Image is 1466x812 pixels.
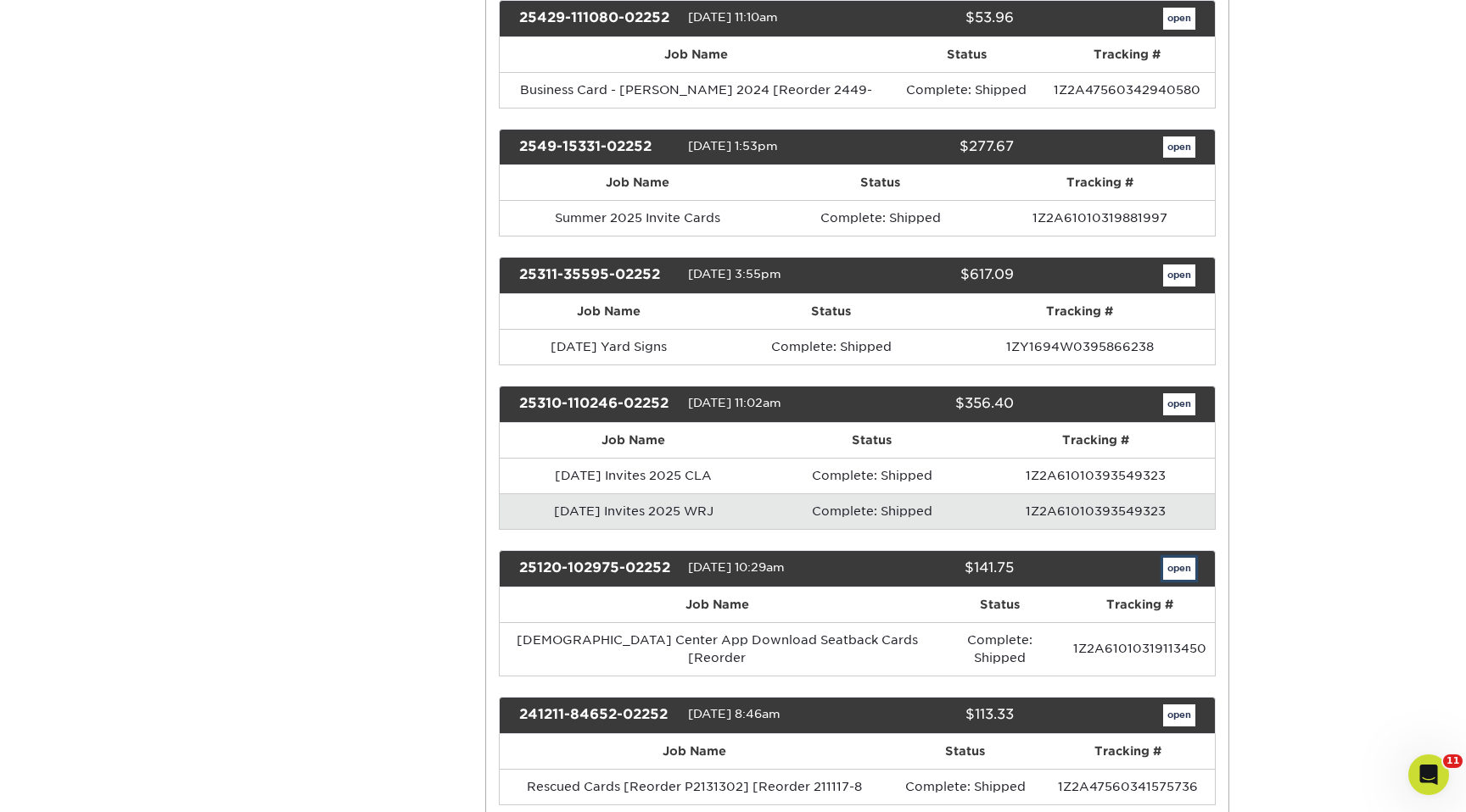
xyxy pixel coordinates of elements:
td: Complete: Shipped [719,329,944,364]
td: Complete: Shipped [893,72,1040,108]
th: Tracking # [1065,587,1215,622]
th: Status [768,423,976,458]
td: Rescued Cards [Reorder P2131302] [Reorder 211117-8 [500,769,889,804]
iframe: Intercom live chat [1408,754,1449,795]
div: $356.40 [844,393,1026,415]
div: 25311-35595-02252 [506,264,688,286]
td: [DEMOGRAPHIC_DATA] Center App Download Seatback Cards [Reorder [500,622,936,676]
td: 1Z2A61010319881997 [984,200,1215,236]
div: 241211-84652-02252 [506,704,688,726]
td: Complete: Shipped [935,622,1065,676]
td: 1ZY1694W0395866238 [944,329,1215,364]
td: Summer 2025 Invite Cards [500,200,776,236]
div: 25429-111080-02252 [506,8,688,30]
td: 1Z2A61010319113450 [1065,622,1215,676]
th: Job Name [500,587,936,622]
th: Job Name [500,734,889,769]
th: Tracking # [1041,734,1215,769]
a: open [1163,136,1195,159]
th: Tracking # [944,294,1215,329]
th: Status [889,734,1041,769]
span: [DATE] 11:10am [688,10,778,24]
td: Complete: Shipped [768,493,976,529]
div: 2549-15331-02252 [506,136,688,159]
a: open [1163,393,1195,415]
a: open [1163,558,1195,580]
th: Job Name [500,423,768,458]
span: [DATE] 3:55pm [688,268,781,281]
div: $113.33 [844,704,1026,726]
td: Complete: Shipped [889,769,1041,804]
th: Job Name [500,165,776,200]
td: 1Z2A47560341575736 [1041,769,1215,804]
td: 1Z2A47560342940580 [1040,72,1215,108]
div: $141.75 [844,558,1026,580]
div: 25120-102975-02252 [506,558,688,580]
th: Job Name [500,37,893,72]
div: $277.67 [844,136,1026,159]
td: [DATE] Yard Signs [500,329,719,364]
th: Tracking # [976,423,1215,458]
span: [DATE] 10:29am [688,560,785,574]
div: $53.96 [844,8,1026,30]
a: open [1163,704,1195,726]
span: [DATE] 8:46am [688,707,781,720]
th: Tracking # [984,165,1215,200]
th: Status [893,37,1040,72]
th: Status [935,587,1065,622]
td: [DATE] Invites 2025 CLA [500,458,768,493]
td: [DATE] Invites 2025 WRJ [500,493,768,529]
span: [DATE] 11:02am [688,396,781,409]
td: Complete: Shipped [776,200,985,236]
span: [DATE] 1:53pm [688,139,778,153]
td: 1Z2A61010393549323 [976,493,1215,529]
a: open [1163,264,1195,286]
a: open [1163,8,1195,30]
th: Tracking # [1040,37,1215,72]
td: 1Z2A61010393549323 [976,458,1215,493]
th: Status [776,165,985,200]
td: Business Card - [PERSON_NAME] 2024 [Reorder 2449- [500,72,893,108]
span: 11 [1443,754,1463,768]
div: $617.09 [844,264,1026,286]
div: 25310-110246-02252 [506,393,688,415]
td: Complete: Shipped [768,458,976,493]
th: Status [719,294,944,329]
th: Job Name [500,294,719,329]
